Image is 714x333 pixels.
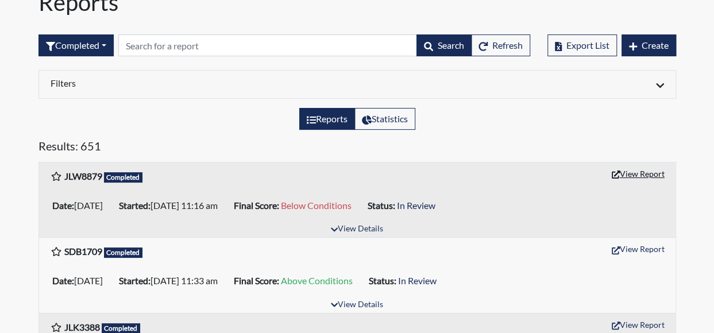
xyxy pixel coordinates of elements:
span: Create [642,40,669,51]
li: [DATE] 11:16 am [114,196,229,215]
label: View the list of reports [299,108,355,130]
span: Above Conditions [281,275,353,286]
b: SDB1709 [64,246,102,257]
b: Date: [52,200,74,211]
span: Search [438,40,464,51]
span: In Review [397,200,435,211]
button: Search [416,34,472,56]
button: Refresh [471,34,530,56]
button: View Report [607,240,670,258]
b: Status: [368,200,395,211]
button: View Details [326,297,388,313]
button: Export List [547,34,617,56]
b: Date: [52,275,74,286]
span: Export List [566,40,609,51]
input: Search by Registration ID, Interview Number, or Investigation Name. [118,34,417,56]
span: Completed [104,247,143,258]
h6: Filters [51,78,349,88]
b: JLK3388 [64,322,100,332]
li: [DATE] [48,196,114,215]
li: [DATE] [48,272,114,290]
b: Started: [119,275,150,286]
span: Completed [104,172,143,183]
h5: Results: 651 [38,139,676,157]
li: [DATE] 11:33 am [114,272,229,290]
span: Below Conditions [281,200,352,211]
span: In Review [398,275,437,286]
button: Completed [38,34,114,56]
button: View Report [607,165,670,183]
b: Final Score: [234,200,279,211]
button: View Details [326,222,388,237]
b: JLW8879 [64,171,102,181]
div: Filter by interview status [38,34,114,56]
b: Final Score: [234,275,279,286]
label: View statistics about completed interviews [354,108,415,130]
span: Refresh [492,40,523,51]
button: Create [622,34,676,56]
b: Started: [119,200,150,211]
b: Status: [369,275,396,286]
div: Click to expand/collapse filters [42,78,673,91]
